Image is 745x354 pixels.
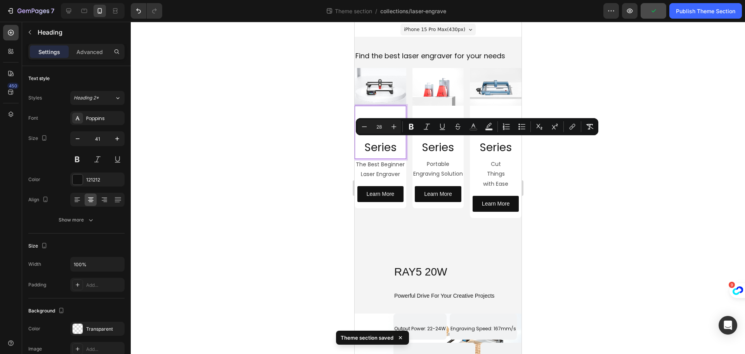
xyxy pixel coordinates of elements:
div: Publish Theme Section [676,7,735,15]
div: Text style [28,75,50,82]
div: Styles [28,94,42,101]
div: Poppins [86,115,123,122]
div: Image [28,345,42,352]
iframe: Design area [355,22,521,354]
div: Size [28,133,49,144]
div: Width [28,261,41,268]
button: 7 [3,3,58,19]
p: Heading [38,28,121,37]
div: Transparent [86,326,123,333]
div: Color [28,176,40,183]
div: Undo/Redo [131,3,162,19]
span: Heading 2* [74,94,99,101]
div: Color [28,325,40,332]
span: / [375,7,377,15]
span: collections/laser-engrave [380,7,446,15]
p: Theme section saved [341,334,393,342]
div: Open Intercom Messenger [719,316,737,335]
div: 121212 [86,176,123,183]
div: Background [28,306,66,316]
button: Show more [28,213,125,227]
input: Auto [71,257,124,271]
div: Size [28,241,49,251]
div: Padding [28,281,46,288]
div: Editor contextual toolbar [356,118,598,135]
p: 7 [51,6,54,16]
span: Theme section [333,7,374,15]
div: Show more [59,216,95,224]
p: Settings [38,48,60,56]
div: Align [28,195,50,205]
div: 450 [7,83,19,89]
p: Advanced [76,48,103,56]
button: Publish Theme Section [669,3,742,19]
div: Add... [86,282,123,289]
div: Font [28,115,38,122]
div: Add... [86,346,123,353]
button: Heading 2* [70,91,125,105]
